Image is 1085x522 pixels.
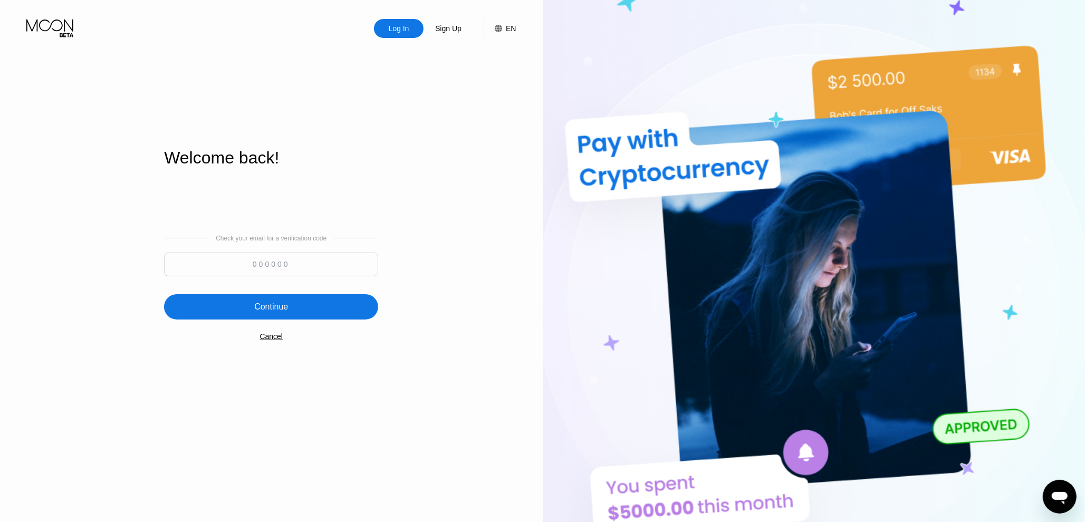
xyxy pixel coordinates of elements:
[506,24,516,33] div: EN
[164,148,378,168] div: Welcome back!
[216,235,327,242] div: Check your email for a verification code
[164,294,378,320] div: Continue
[388,23,410,34] div: Log In
[260,332,283,341] div: Cancel
[374,19,424,38] div: Log In
[424,19,473,38] div: Sign Up
[1043,480,1077,514] iframe: Mesajlaşma penceresini başlatma düğmesi
[434,23,463,34] div: Sign Up
[484,19,516,38] div: EN
[164,253,378,276] input: 000000
[254,302,288,312] div: Continue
